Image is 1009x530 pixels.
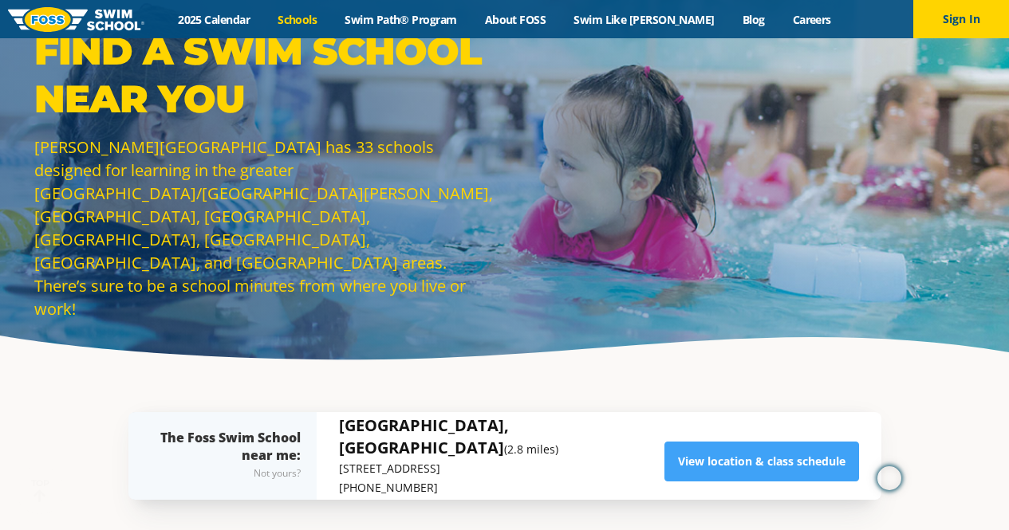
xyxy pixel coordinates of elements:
div: TOP [31,478,49,503]
a: Swim Path® Program [331,12,471,27]
a: Schools [264,12,331,27]
a: Blog [728,12,778,27]
p: [PHONE_NUMBER] [339,478,664,497]
a: Swim Like [PERSON_NAME] [560,12,729,27]
a: View location & class schedule [664,442,859,481]
div: Not yours? [160,464,301,483]
a: About FOSS [471,12,560,27]
img: FOSS Swim School Logo [8,7,144,32]
small: (2.8 miles) [504,442,558,457]
a: 2025 Calendar [164,12,264,27]
p: Find a Swim School Near You [34,27,497,123]
a: Careers [778,12,845,27]
p: [STREET_ADDRESS] [339,459,664,478]
div: The Foss Swim School near me: [160,429,301,483]
p: [PERSON_NAME][GEOGRAPHIC_DATA] has 33 schools designed for learning in the greater [GEOGRAPHIC_DA... [34,135,497,320]
h5: [GEOGRAPHIC_DATA], [GEOGRAPHIC_DATA] [339,414,664,459]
